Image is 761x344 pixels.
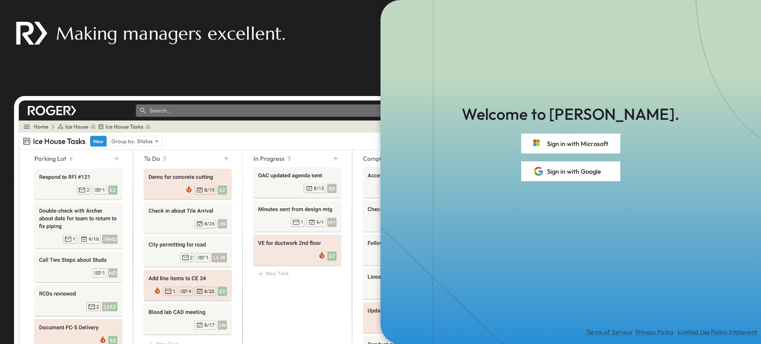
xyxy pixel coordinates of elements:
[462,103,679,126] p: Welcome to [PERSON_NAME].
[521,134,620,153] button: Sign in with Microsoft
[636,328,674,336] a: Privacy Policy
[56,21,285,46] p: Making managers excellent.
[586,328,632,336] a: Terms of Service
[678,328,757,336] a: Limited Use Policy Statement
[521,161,620,181] button: Sign in with Google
